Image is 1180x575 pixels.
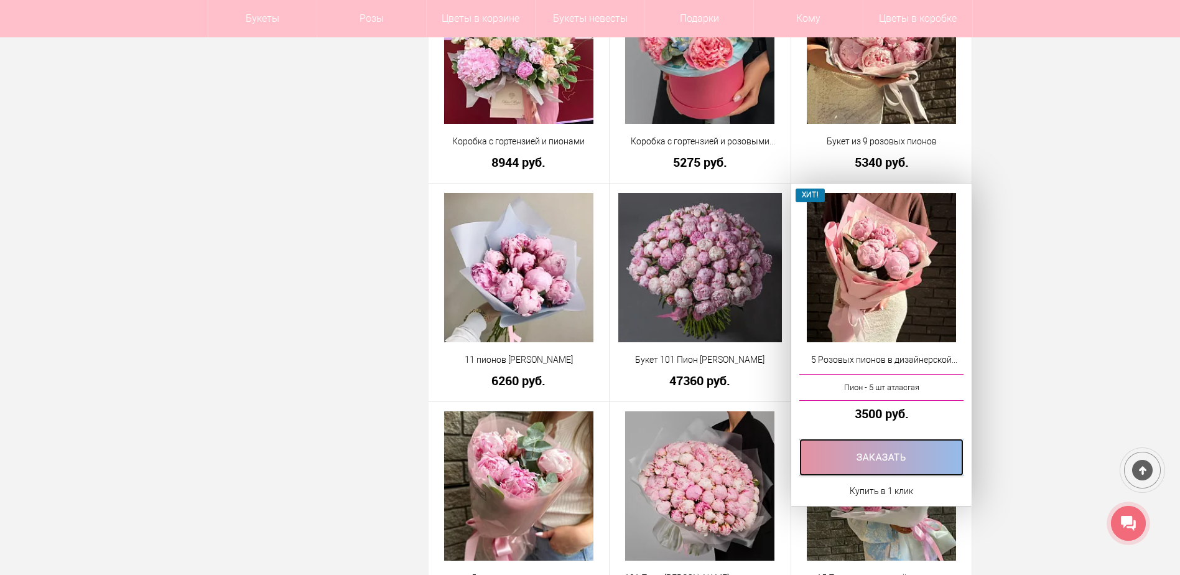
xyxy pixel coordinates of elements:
[799,407,964,420] a: 3500 руб.
[618,135,783,148] a: Коробка с гортензией и розовыми пионами
[618,374,783,387] a: 47360 руб.
[437,156,602,169] a: 8944 руб.
[437,353,602,367] a: 11 пионов [PERSON_NAME]
[799,353,964,367] a: 5 Розовых пионов в дизайнерской упаковке
[444,193,593,342] img: 11 пионов Сара Бернар
[850,484,913,498] a: Купить в 1 клик
[799,135,964,148] a: Букет из 9 розовых пионов
[618,156,783,169] a: 5275 руб.
[625,411,774,561] img: 101 Пион Сара Бернар в упаковке
[444,411,593,561] img: 5 пионов с эвкалиптом
[799,374,964,401] a: Пион - 5 шт атласгая
[618,193,782,342] img: Букет 101 Пион Сара Бернар
[437,135,602,148] a: Коробка с гортензией и пионами
[799,156,964,169] a: 5340 руб.
[807,193,956,342] img: 5 Розовых пионов в дизайнерской упаковке
[618,353,783,367] a: Букет 101 Пион [PERSON_NAME]
[796,189,825,202] span: ХИТ!
[437,374,602,387] a: 6260 руб.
